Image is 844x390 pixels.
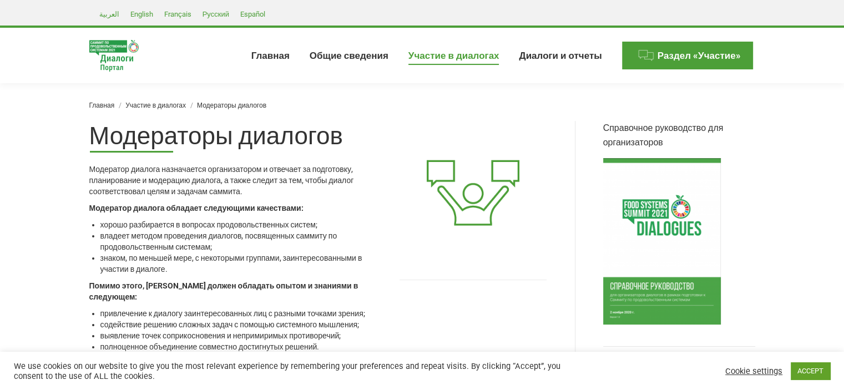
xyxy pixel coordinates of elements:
img: Food Systems Summit Dialogues [89,40,139,72]
span: Español [240,10,265,18]
li: содействие решению сложных задач с помощью системного мышления; [100,319,392,330]
li: хорошо разбирается в вопросах продовольственных систем; [100,219,392,230]
strong: Помимо этого, [PERSON_NAME] должен обладать опытом и знаниями в следующем: [89,281,358,301]
a: Français [159,7,197,21]
a: Cookie settings [725,366,782,376]
span: Участие в диалогах [408,50,499,62]
a: ACCEPT [791,362,830,379]
span: Общие сведения [310,50,388,62]
strong: Модератор диалога обладает следующими качествами: [89,204,304,212]
li: владеет методом проведения диалогов, посвященных саммиту по продовольственным системам; [100,230,392,252]
li: знаком, по меньшей мере, с некоторыми группами, заинтересованными в участии в диалоге. [100,252,392,275]
span: English [130,10,153,18]
p: Модератор диалога назначается организатором и отвечает за подготовку, планирование и модерацию ди... [89,164,392,197]
span: Раздел «Участие» [658,50,741,62]
span: Русский [203,10,229,18]
a: Главная [89,102,115,109]
a: Участие в диалогах [125,102,186,109]
img: Menu icon [638,47,654,64]
li: привлечение к диалогу заинтересованных лиц с разными точками зрения; [100,308,392,319]
a: English [125,7,159,21]
span: Главная [251,50,290,62]
li: полноценное объединение совместно достигнутых решений. [100,341,392,352]
div: We use cookies on our website to give you the most relevant experience by remembering your prefer... [14,361,585,381]
h1: Модераторы диалогов [89,121,392,153]
a: Русский [197,7,235,21]
a: العربية [94,7,125,21]
span: العربية [99,10,119,18]
div: Справочное руководство для организаторов [603,121,755,150]
li: выявление точек соприкосновения и непримиримых противоречий; [100,330,392,341]
span: Диалоги и отчеты [519,50,602,62]
img: Справочное руководство [603,158,721,325]
a: Español [235,7,271,21]
span: Français [164,10,191,18]
span: Модераторы диалогов [197,102,266,109]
